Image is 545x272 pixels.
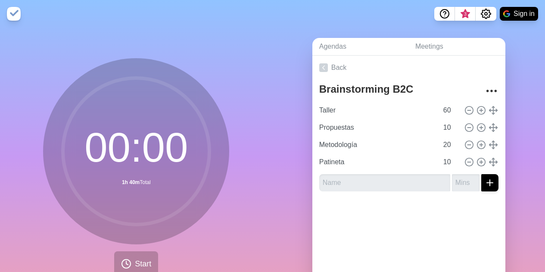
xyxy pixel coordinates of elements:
[452,174,480,191] input: Mins
[440,136,461,153] input: Mins
[455,7,476,21] button: What’s new
[7,7,21,21] img: timeblocks logo
[483,82,500,100] button: More
[462,11,469,18] span: 3
[500,7,538,21] button: Sign in
[316,102,438,119] input: Name
[312,38,408,56] a: Agendas
[440,153,461,171] input: Mins
[316,136,438,153] input: Name
[319,174,450,191] input: Name
[476,7,496,21] button: Settings
[312,56,505,80] a: Back
[316,153,438,171] input: Name
[408,38,505,56] a: Meetings
[316,119,438,136] input: Name
[135,258,151,270] span: Start
[503,10,510,17] img: google logo
[440,102,461,119] input: Mins
[434,7,455,21] button: Help
[440,119,461,136] input: Mins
